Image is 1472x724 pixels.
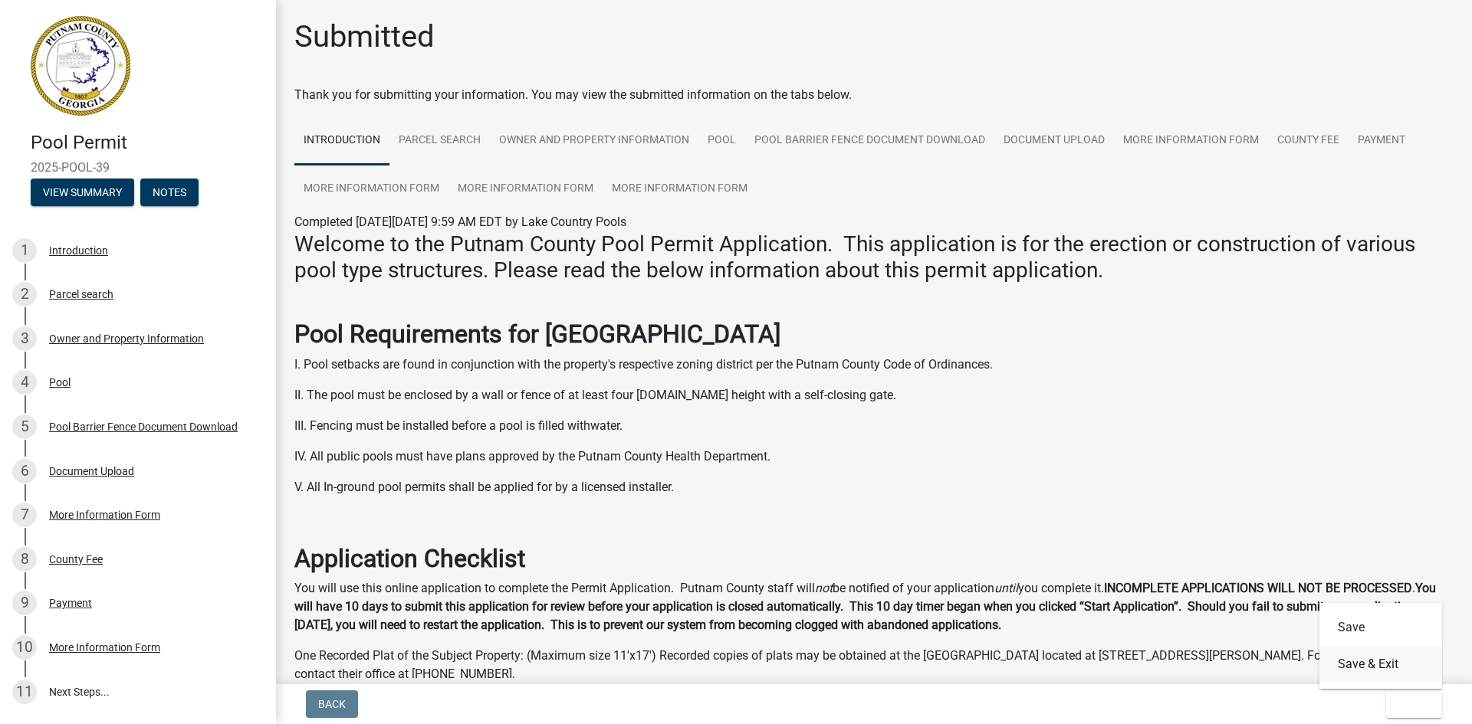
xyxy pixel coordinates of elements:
[49,642,160,653] div: More Information Form
[294,86,1454,104] div: Thank you for submitting your information. You may view the submitted information on the tabs below.
[31,187,134,199] wm-modal-confirm: Summary
[490,116,698,165] a: Owner and Property Information
[31,160,245,175] span: 2025-POOL-39
[294,386,1454,405] p: II. The pool must be enclosed by a wall or fence of at least four [DOMAIN_NAME] height with a sel...
[12,591,37,615] div: 9
[1319,609,1442,646] button: Save
[12,459,37,483] div: 6
[49,421,238,432] div: Pool Barrier Fence Document Download
[294,447,1454,466] p: IV. All public pools must have plans approved by the Putnam County Health Department.
[449,165,603,214] a: More Information Form
[49,509,160,520] div: More Information Form
[12,635,37,660] div: 10
[31,132,264,154] h4: Pool Permit
[49,598,92,608] div: Payment
[294,165,449,214] a: More Information Form
[294,215,626,229] span: Completed [DATE][DATE] 9:59 AM EDT by Lake Country Pools
[12,326,37,351] div: 3
[12,414,37,439] div: 5
[318,698,346,710] span: Back
[294,647,1454,683] p: One Recorded Plat of the Subject Property: (Maximum size 11'x17') Recorded copies of plats may be...
[31,16,130,116] img: Putnam County, Georgia
[49,466,134,477] div: Document Upload
[603,165,757,214] a: More Information Form
[294,18,435,55] h1: Submitted
[31,179,134,206] button: View Summary
[12,547,37,572] div: 8
[294,231,1454,283] h3: Welcome to the Putnam County Pool Permit Application. This application is for the erection or con...
[12,503,37,527] div: 7
[994,581,1018,595] i: until
[294,319,780,349] strong: Pool Requirements for [GEOGRAPHIC_DATA]
[294,478,1454,496] p: V. All In-ground pool permits shall be applied for by a licensed installer.
[745,116,994,165] a: Pool Barrier Fence Document Download
[994,116,1114,165] a: Document Upload
[294,581,1436,632] strong: You will have 10 days to submit this application for review before your application is closed aut...
[12,238,37,263] div: 1
[1268,116,1349,165] a: County Fee
[294,579,1454,634] p: You will use this online application to complete the Permit Application. Putnam County staff will...
[1319,603,1442,689] div: Exit
[389,116,490,165] a: Parcel search
[1319,646,1442,683] button: Save & Exit
[294,355,1454,374] p: I. Pool setbacks are found in conjunction with the property's respective zoning district per the ...
[294,116,389,165] a: Introduction
[49,554,103,565] div: County Fee
[140,179,199,206] button: Notes
[12,282,37,306] div: 2
[12,370,37,395] div: 4
[306,690,358,718] button: Back
[49,245,108,256] div: Introduction
[1349,116,1414,165] a: Payment
[1104,581,1412,595] strong: INCOMPLETE APPLICATIONS WILL NOT BE PROCESSED
[294,417,1454,435] p: III. Fencing must be installed before a pool is filled withwater.
[1398,698,1421,710] span: Exit
[49,333,204,344] div: Owner and Property Information
[49,289,113,300] div: Parcel search
[1386,690,1442,718] button: Exit
[698,116,745,165] a: Pool
[294,544,525,573] strong: Application Checklist
[49,377,71,388] div: Pool
[12,680,37,704] div: 11
[1114,116,1268,165] a: More Information Form
[815,581,833,595] i: not
[140,187,199,199] wm-modal-confirm: Notes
